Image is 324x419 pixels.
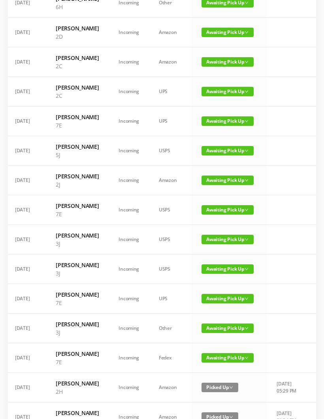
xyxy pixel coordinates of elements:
span: Awaiting Pick Up [202,294,254,303]
span: Awaiting Pick Up [202,264,254,274]
p: 2C [56,92,99,100]
i: icon: down [245,297,249,301]
span: Awaiting Pick Up [202,28,254,37]
p: 2D [56,32,99,41]
td: Amazon [149,166,192,195]
i: icon: down [229,415,233,419]
h6: [PERSON_NAME] [56,172,99,180]
td: [DATE] [5,284,46,314]
td: UPS [149,107,192,136]
span: Awaiting Pick Up [202,353,254,363]
td: Incoming [109,343,149,373]
span: Awaiting Pick Up [202,146,254,155]
span: Awaiting Pick Up [202,87,254,96]
td: UPS [149,284,192,314]
p: 3J [56,239,99,248]
td: Incoming [109,166,149,195]
td: [DATE] [5,18,46,47]
td: Incoming [109,195,149,225]
p: 7E [56,358,99,366]
span: Awaiting Pick Up [202,205,254,215]
td: Incoming [109,373,149,402]
span: Awaiting Pick Up [202,176,254,185]
td: Incoming [109,47,149,77]
h6: [PERSON_NAME] [56,290,99,299]
td: [DATE] [5,195,46,225]
td: USPS [149,254,192,284]
h6: [PERSON_NAME] [56,409,99,417]
i: icon: down [245,30,249,34]
td: USPS [149,225,192,254]
td: [DATE] [5,166,46,195]
td: Incoming [109,107,149,136]
i: icon: down [245,149,249,153]
td: USPS [149,195,192,225]
td: [DATE] 05:29 PM [267,373,308,402]
h6: [PERSON_NAME] [56,113,99,121]
i: icon: down [229,385,233,389]
p: 7E [56,121,99,129]
p: 2H [56,387,99,396]
i: icon: down [245,326,249,330]
p: 2C [56,62,99,70]
span: Awaiting Pick Up [202,324,254,333]
td: Other [149,314,192,343]
i: icon: down [245,238,249,241]
h6: [PERSON_NAME] [56,320,99,328]
i: icon: down [245,60,249,64]
h6: [PERSON_NAME] [56,24,99,32]
td: [DATE] [5,136,46,166]
p: 6H [56,3,99,11]
td: [DATE] [5,314,46,343]
td: Amazon [149,373,192,402]
td: Incoming [109,254,149,284]
i: icon: down [245,90,249,94]
td: [DATE] [5,77,46,107]
span: Awaiting Pick Up [202,116,254,126]
p: 5J [56,151,99,159]
i: icon: down [245,208,249,212]
h6: [PERSON_NAME] [56,350,99,358]
td: Incoming [109,284,149,314]
h6: [PERSON_NAME] [56,379,99,387]
h6: [PERSON_NAME] [56,83,99,92]
td: [DATE] [5,107,46,136]
td: Incoming [109,18,149,47]
td: [DATE] [5,225,46,254]
td: [DATE] [5,343,46,373]
i: icon: down [245,119,249,123]
h6: [PERSON_NAME] [56,202,99,210]
p: 2J [56,180,99,189]
td: Incoming [109,314,149,343]
td: USPS [149,136,192,166]
i: icon: down [245,267,249,271]
p: 3J [56,269,99,277]
h6: [PERSON_NAME] [56,54,99,62]
td: Fedex [149,343,192,373]
td: [DATE] [5,47,46,77]
p: 3J [56,328,99,337]
span: Picked Up [202,383,238,392]
h6: [PERSON_NAME] [56,261,99,269]
h6: [PERSON_NAME] [56,142,99,151]
i: icon: down [245,178,249,182]
td: Amazon [149,18,192,47]
i: icon: down [245,356,249,360]
td: Incoming [109,136,149,166]
td: Incoming [109,77,149,107]
td: [DATE] [5,373,46,402]
p: 7E [56,210,99,218]
p: 7E [56,299,99,307]
h6: [PERSON_NAME] [56,231,99,239]
td: UPS [149,77,192,107]
span: Awaiting Pick Up [202,235,254,244]
span: Awaiting Pick Up [202,57,254,67]
i: icon: down [245,1,249,5]
td: Incoming [109,225,149,254]
td: [DATE] [5,254,46,284]
td: Amazon [149,47,192,77]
